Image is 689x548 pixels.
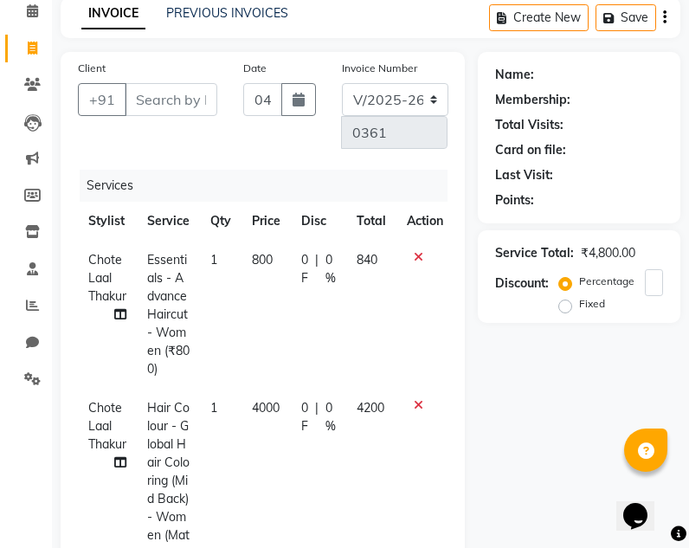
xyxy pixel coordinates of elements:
th: Disc [291,202,346,241]
span: 0 % [325,251,336,287]
span: 800 [252,252,273,268]
th: Price [241,202,291,241]
div: Membership: [495,91,570,109]
span: 1 [210,400,217,416]
span: Chote Laal Thakur [88,252,126,304]
div: Service Total: [495,244,574,262]
label: Percentage [579,274,634,289]
div: ₹4,800.00 [581,244,635,262]
label: Fixed [579,296,605,312]
span: 0 F [301,251,308,287]
th: Action [396,202,454,241]
span: 0 F [301,399,308,435]
div: Name: [495,66,534,84]
div: Card on file: [495,141,566,159]
button: Create New [489,4,589,31]
span: Essentials - Advance Haircut - Women (₹800) [147,252,190,377]
span: | [315,399,319,435]
label: Invoice Number [342,61,417,76]
th: Stylist [78,202,137,241]
span: 4200 [357,400,384,416]
span: 1 [210,252,217,268]
div: Total Visits: [495,116,563,134]
span: | [315,251,319,287]
span: Chote Laal Thakur [88,400,126,452]
th: Total [346,202,396,241]
label: Client [78,61,106,76]
div: Last Visit: [495,166,553,184]
a: PREVIOUS INVOICES [166,5,288,21]
label: Date [243,61,267,76]
iframe: chat widget [616,479,672,531]
div: Services [80,170,460,202]
th: Qty [200,202,241,241]
span: 0 % [325,399,336,435]
span: 840 [357,252,377,268]
input: Search by Name/Mobile/Email/Code [125,83,217,116]
th: Service [137,202,200,241]
button: Save [596,4,656,31]
span: 4000 [252,400,280,416]
div: Discount: [495,274,549,293]
button: +91 [78,83,126,116]
div: Points: [495,191,534,210]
